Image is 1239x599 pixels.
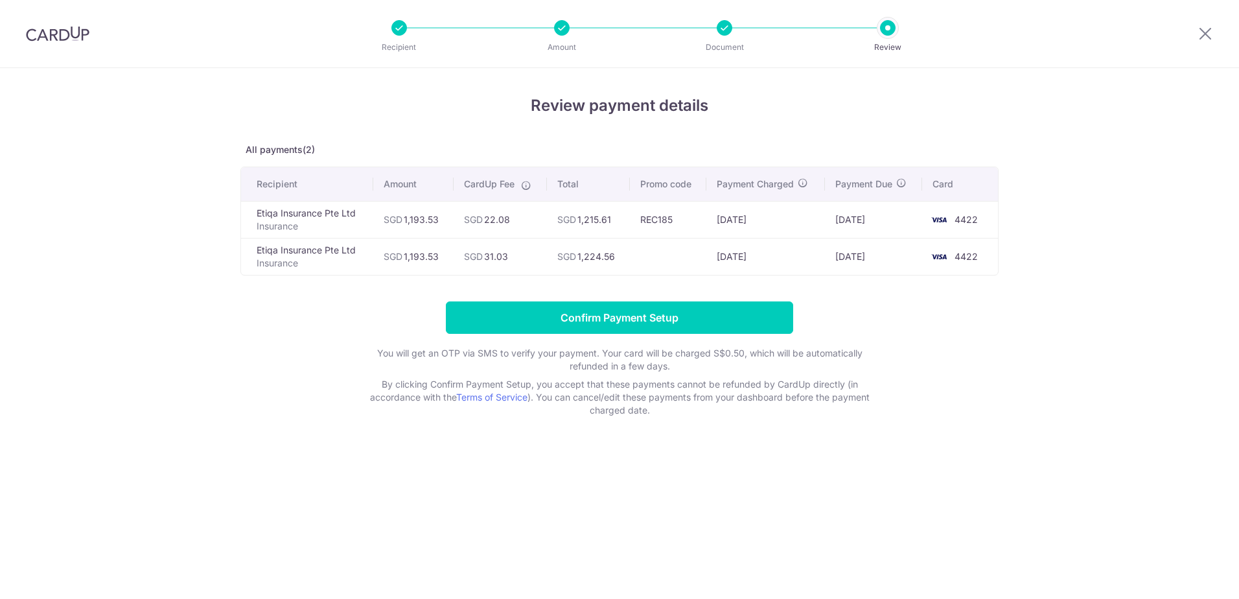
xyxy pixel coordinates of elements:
[630,201,706,238] td: REC185
[825,238,922,275] td: [DATE]
[677,41,772,54] p: Document
[955,251,978,262] span: 4422
[547,167,630,201] th: Total
[547,201,630,238] td: 1,215.61
[514,41,610,54] p: Amount
[630,167,706,201] th: Promo code
[257,220,363,233] p: Insurance
[373,167,454,201] th: Amount
[360,347,879,373] p: You will get an OTP via SMS to verify your payment. Your card will be charged S$0.50, which will ...
[825,201,922,238] td: [DATE]
[926,249,952,264] img: <span class="translation_missing" title="translation missing: en.account_steps.new_confirm_form.b...
[706,201,825,238] td: [DATE]
[955,214,978,225] span: 4422
[840,41,936,54] p: Review
[557,214,576,225] span: SGD
[706,238,825,275] td: [DATE]
[926,212,952,228] img: <span class="translation_missing" title="translation missing: en.account_steps.new_confirm_form.b...
[557,251,576,262] span: SGD
[373,238,454,275] td: 1,193.53
[464,214,483,225] span: SGD
[547,238,630,275] td: 1,224.56
[454,238,547,275] td: 31.03
[240,143,999,156] p: All payments(2)
[26,26,89,41] img: CardUp
[257,257,363,270] p: Insurance
[241,201,373,238] td: Etiqa Insurance Pte Ltd
[464,178,515,191] span: CardUp Fee
[384,251,402,262] span: SGD
[241,238,373,275] td: Etiqa Insurance Pte Ltd
[351,41,447,54] p: Recipient
[240,94,999,117] h4: Review payment details
[464,251,483,262] span: SGD
[454,201,547,238] td: 22.08
[456,392,527,403] a: Terms of Service
[241,167,373,201] th: Recipient
[373,201,454,238] td: 1,193.53
[717,178,794,191] span: Payment Charged
[360,378,879,417] p: By clicking Confirm Payment Setup, you accept that these payments cannot be refunded by CardUp di...
[384,214,402,225] span: SGD
[835,178,892,191] span: Payment Due
[922,167,998,201] th: Card
[446,301,793,334] input: Confirm Payment Setup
